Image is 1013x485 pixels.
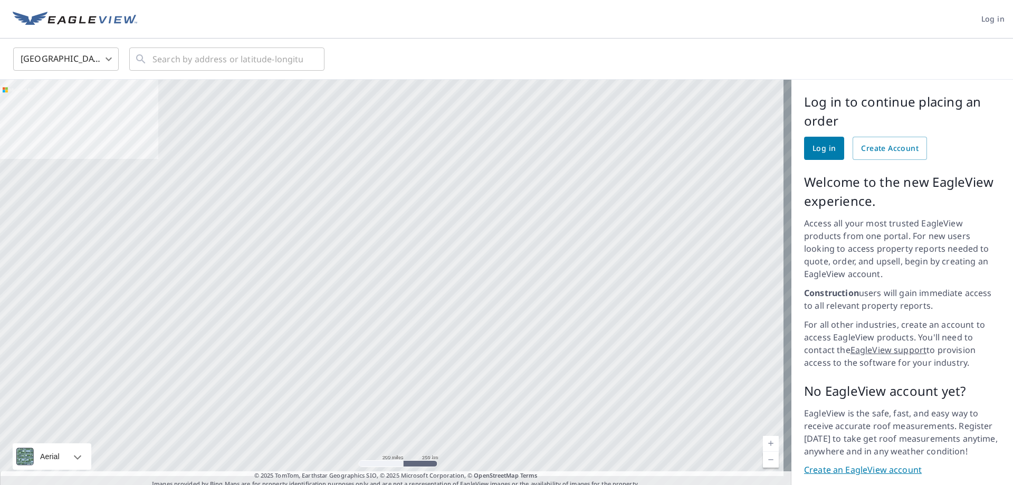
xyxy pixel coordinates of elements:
div: [GEOGRAPHIC_DATA] [13,44,119,74]
a: Current Level 5, Zoom In [763,436,779,452]
span: © 2025 TomTom, Earthstar Geographics SIO, © 2025 Microsoft Corporation, © [254,471,538,480]
strong: Construction [804,287,859,299]
a: Create Account [853,137,927,160]
input: Search by address or latitude-longitude [152,44,303,74]
div: Aerial [37,443,63,470]
p: Log in to continue placing an order [804,92,1000,130]
p: Welcome to the new EagleView experience. [804,173,1000,211]
img: EV Logo [13,12,137,27]
div: Aerial [13,443,91,470]
p: users will gain immediate access to all relevant property reports. [804,287,1000,312]
a: Current Level 5, Zoom Out [763,452,779,468]
span: Log in [813,142,836,155]
span: Create Account [861,142,919,155]
a: Log in [804,137,844,160]
span: Log in [981,13,1005,26]
a: Terms [520,471,538,479]
a: EagleView support [850,344,927,356]
a: Create an EagleView account [804,464,1000,476]
p: EagleView is the safe, fast, and easy way to receive accurate roof measurements. Register [DATE] ... [804,407,1000,458]
p: No EagleView account yet? [804,382,1000,401]
p: For all other industries, create an account to access EagleView products. You'll need to contact ... [804,318,1000,369]
p: Access all your most trusted EagleView products from one portal. For new users looking to access ... [804,217,1000,280]
a: OpenStreetMap [474,471,518,479]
